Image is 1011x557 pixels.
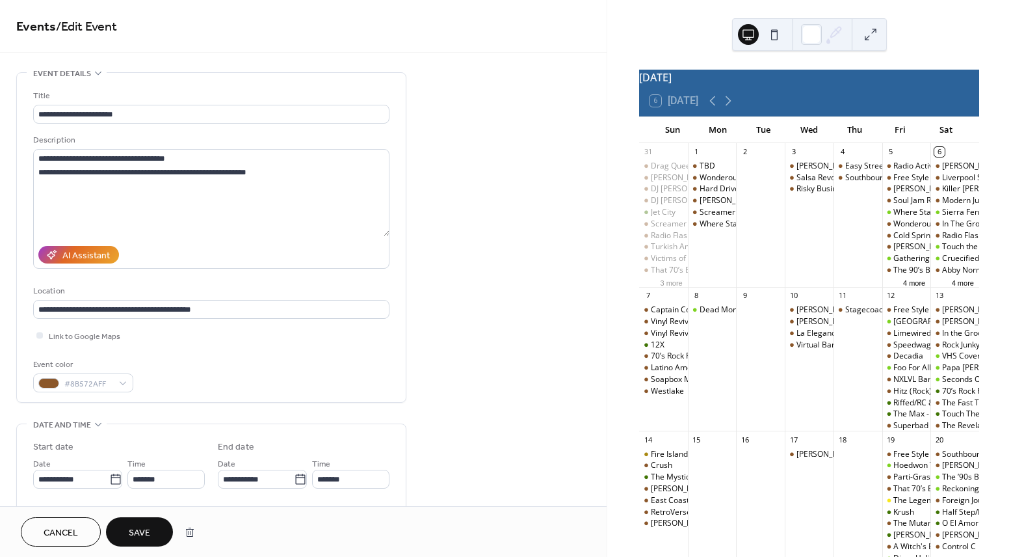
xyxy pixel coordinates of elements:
div: [PERSON_NAME] [651,518,712,529]
div: Southbound (Country) [834,172,882,183]
div: Krush [882,507,931,518]
div: Vinyl Revival [651,328,695,339]
div: Riffed/RC & Keegstand [893,398,975,409]
div: The Mutant Kings (Classic Rock) [893,518,1008,529]
div: Superbad [882,420,931,431]
div: La Elegancia De La Salsa [785,328,834,339]
div: Riffed/RC & Keegstand [882,398,931,409]
div: Easy Street [845,161,886,172]
div: Risky Business (Oldies) [785,183,834,195]
div: 6 [934,147,944,157]
div: Wonderous Stories [688,172,737,183]
div: 14 [643,435,653,444]
div: Where Stars Collide [882,207,931,218]
div: Crush [639,460,688,471]
div: Virtual Band NYC (R & B) [796,340,885,351]
div: Title [33,89,387,103]
div: Salsa Revolution [785,172,834,183]
div: Rock Junky [930,340,979,351]
div: Turkish American Night [639,241,688,252]
div: Turkish American Night [651,241,736,252]
div: 7 [643,291,653,301]
div: DJ Tommy Bruno [639,183,688,195]
div: Radio Flashback [651,230,709,241]
div: Salsa Revolution [796,172,856,183]
div: Limewired [882,328,931,339]
div: A Witch's Brew [882,541,931,552]
div: Wonderous Stories [700,172,768,183]
div: 13 [934,291,944,301]
div: Reckoning (Grateful Dead) [930,483,979,495]
div: Jet City [639,207,688,218]
div: The Revelators [930,420,979,431]
div: Fri [878,117,923,143]
div: [DATE] [639,70,979,85]
div: Radio Active [882,161,931,172]
div: 70’s Rock Parade [930,386,979,397]
div: 1 [692,147,702,157]
div: The Mystic [639,472,688,483]
div: Description [33,133,387,147]
div: The Fast Track Band (Classic Rock/Pop/Dance) [930,398,979,409]
div: Tiger Rose/Clem & Billy Petersen [882,530,931,541]
span: Date [218,457,235,471]
div: Sat [923,117,969,143]
span: All day [49,506,72,519]
div: Cruecified/Bulletproof [930,253,979,264]
div: Drag Queen Booze Bingo Brunch [639,161,688,172]
div: DJ Jeff [639,195,688,206]
div: Killer Joe & The Lido Soul Revue [930,183,979,195]
div: Free Style Disco with DJ Jeff Nec [882,172,931,183]
button: AI Assistant [38,246,119,264]
div: 12 [886,291,896,301]
div: Bob Damato [785,161,834,172]
div: 12X [651,340,664,351]
div: [PERSON_NAME] (Steel Drums) [796,305,910,316]
div: Joe Rock and the All Stars [930,316,979,327]
div: That 70’s Band [651,265,704,276]
div: DJ [PERSON_NAME] [651,183,722,195]
div: 17 [789,435,798,444]
div: Eddie Trap Band/Disco Unlimited [930,161,979,172]
div: Wed [786,117,832,143]
div: The 90’s Band [893,265,944,276]
div: In the Groove [942,328,991,339]
div: Papa Roach & Rise Against: Rise of the Roach Tour [930,362,979,374]
div: The Mutant Kings (Classic Rock) [882,518,931,529]
div: Screamer of the Week (New Wave) [651,219,777,230]
span: Event details [33,67,91,81]
div: The Max - Ultimate 90’s Party [893,409,999,420]
div: Latino American Night [639,362,688,374]
button: 3 more [655,277,687,288]
div: TBD [700,161,715,172]
span: Date [33,457,51,471]
span: Time [312,457,330,471]
span: Date and time [33,418,91,432]
span: / Edit Event [56,14,117,40]
div: [PERSON_NAME] [796,161,858,172]
button: 4 more [947,277,979,288]
button: Cancel [21,517,101,547]
div: Mon [695,117,741,143]
div: Decadia [882,351,931,362]
div: Where Stars Collide [893,207,965,218]
div: Touch the ’80s [930,241,979,252]
div: End date [218,441,254,454]
div: 20 [934,435,944,444]
div: Radio Flashback [930,230,979,241]
div: Vinyl Revival [651,316,695,327]
button: Save [106,517,173,547]
div: The Max - Ultimate 90’s Party [882,409,931,420]
div: RetroVerse [639,507,688,518]
div: Virtual Band NYC (R & B) [785,340,834,351]
div: 12X [639,340,688,351]
div: [PERSON_NAME] Band [796,449,878,460]
div: Tommy Sullivan [785,316,834,327]
div: Foreign Journey with A Laser Show [930,495,979,506]
div: Abby Normal (Classic/Modern Rock) [930,265,979,276]
div: Liverpool Schuffle (Beatles) [930,172,979,183]
div: East Coast [882,316,931,327]
div: Hitz (Rock) [893,386,932,397]
div: Elton John & Billy Joel Tribute [882,241,931,252]
div: Gathering Mases (Ozzy)/Tomorrows Dream [882,253,931,264]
